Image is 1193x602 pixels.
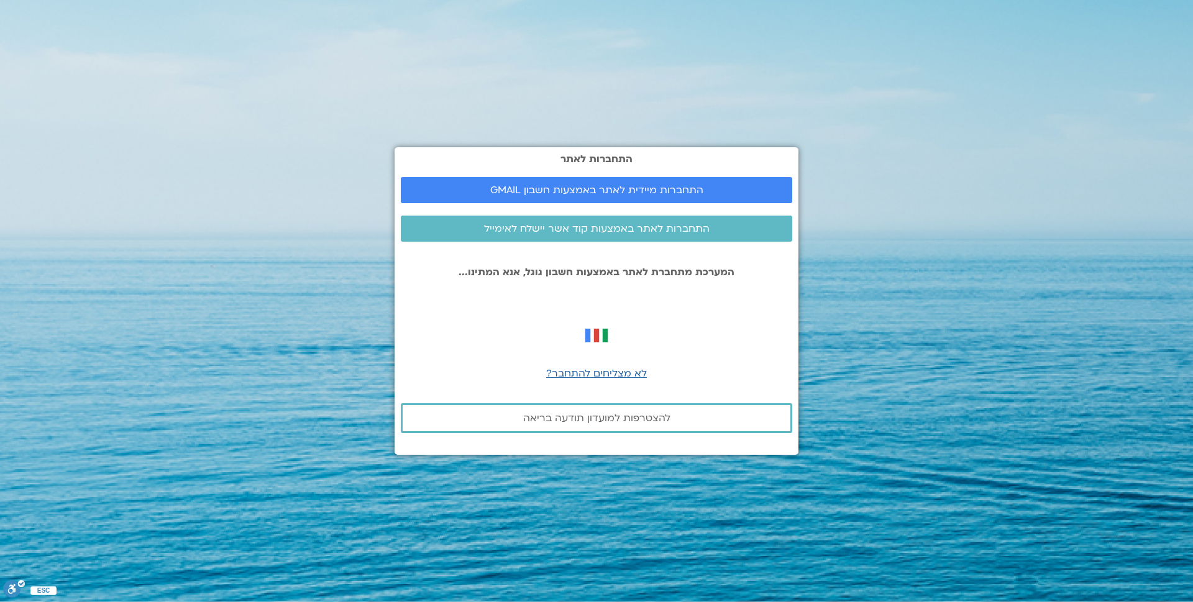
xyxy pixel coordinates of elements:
[546,367,647,380] a: לא מצליחים להתחבר?
[484,223,710,234] span: התחברות לאתר באמצעות קוד אשר יישלח לאימייל
[401,403,792,433] a: להצטרפות למועדון תודעה בריאה
[401,216,792,242] a: התחברות לאתר באמצעות קוד אשר יישלח לאימייל
[401,153,792,165] h2: התחברות לאתר
[401,177,792,203] a: התחברות מיידית לאתר באמצעות חשבון GMAIL
[523,413,670,424] span: להצטרפות למועדון תודעה בריאה
[401,267,792,278] p: המערכת מתחברת לאתר באמצעות חשבון גוגל, אנא המתינו...
[490,185,703,196] span: התחברות מיידית לאתר באמצעות חשבון GMAIL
